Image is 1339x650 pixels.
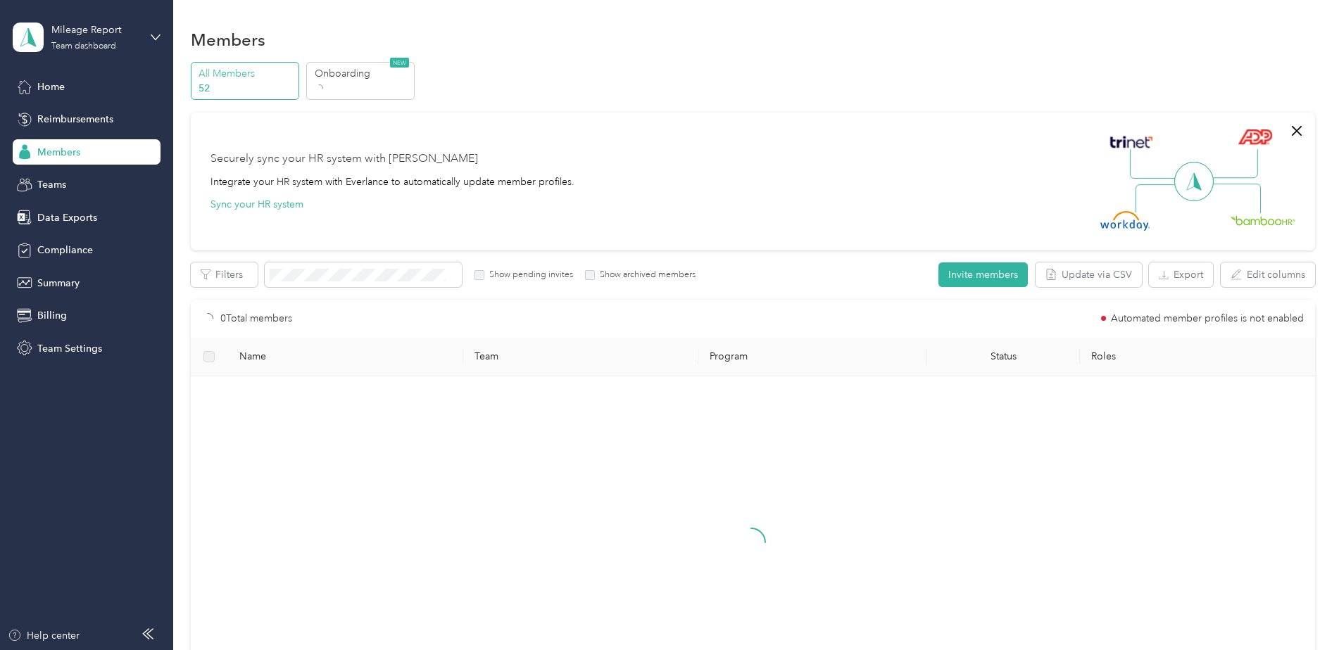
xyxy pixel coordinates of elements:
h1: Members [191,32,265,47]
span: NEW [390,58,409,68]
label: Show archived members [595,269,696,281]
button: Sync your HR system [210,197,303,212]
th: Team [463,338,698,376]
img: BambooHR [1231,215,1295,225]
p: 0 Total members [220,311,292,326]
img: Line Left Down [1135,184,1184,212]
iframe: Everlance-gr Chat Button Frame [1260,571,1339,650]
p: All Members [199,66,294,81]
div: Team dashboard [51,42,116,51]
label: Show pending invites [484,269,573,281]
div: Mileage Report [51,23,139,37]
span: Billing [37,308,67,323]
span: Team Settings [37,341,102,356]
button: Edit columns [1221,262,1315,287]
p: Onboarding [315,66,410,81]
span: Home [37,79,65,94]
img: ADP [1238,129,1272,145]
span: Reimbursements [37,112,113,127]
img: Trinet [1107,132,1156,152]
button: Invite members [938,262,1028,287]
span: Automated member profiles is not enabled [1111,314,1304,324]
span: Members [37,145,80,160]
span: Data Exports [37,210,97,225]
th: Status [927,338,1080,376]
th: Roles [1080,338,1315,376]
div: Integrate your HR system with Everlance to automatically update member profiles. [210,174,574,189]
button: Filters [191,262,258,287]
img: Workday [1100,211,1150,231]
span: Summary [37,276,80,291]
span: Compliance [37,243,93,257]
img: Line Right Down [1212,184,1261,214]
th: Name [228,338,463,376]
th: Program [698,338,927,376]
img: Line Right Up [1209,149,1258,179]
button: Export [1149,262,1213,287]
div: Securely sync your HR system with [PERSON_NAME] [210,151,478,167]
img: Line Left Up [1130,149,1179,179]
p: 52 [199,81,294,96]
span: Teams [37,177,66,192]
span: Name [239,350,452,362]
button: Help center [8,628,80,643]
button: Update via CSV [1036,262,1142,287]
